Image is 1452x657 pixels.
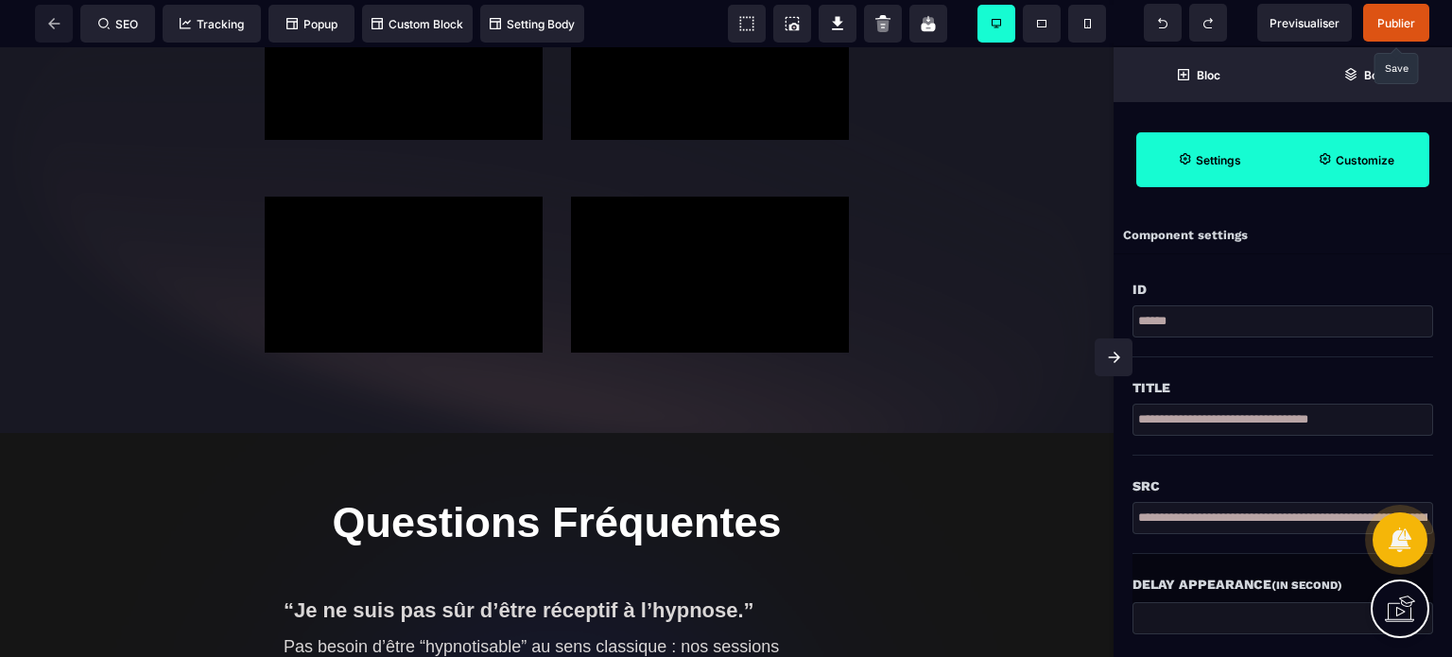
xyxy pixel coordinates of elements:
div: Matthieu 1 VSL ok Video [571,149,849,305]
span: Tracking [180,17,244,31]
span: Open Style Manager [1283,132,1429,187]
div: Title [1132,376,1433,399]
div: Pas besoin d’être “hypnotisable” au sens classique : nos sessions utilisent un état de relaxation... [284,590,830,649]
div: Id [1132,278,1433,301]
span: Preview [1257,4,1352,42]
strong: Settings [1196,153,1241,167]
strong: Customize [1336,153,1394,167]
strong: Bloc [1197,68,1220,82]
span: View components [728,5,766,43]
span: Custom Block [372,17,463,31]
div: Delay Appearance [1132,573,1433,596]
span: Setting Body [490,17,575,31]
small: (in second) [1271,579,1342,592]
span: Settings [1136,132,1283,187]
span: Open Layer Manager [1283,47,1452,102]
div: Stéphane VSL ok Video [265,149,543,305]
span: Previsualiser [1270,16,1340,30]
span: Publier [1377,16,1415,30]
span: SEO [98,17,138,31]
div: Component settings [1114,217,1452,254]
strong: Body [1364,68,1391,82]
span: Popup [286,17,337,31]
div: “Je ne suis pas sûr d’être réceptif à l’hypnose.” [284,551,830,576]
div: Src [1132,475,1433,497]
span: Open Blocks [1114,47,1283,102]
span: Screenshot [773,5,811,43]
h1: Questions Fréquentes [284,438,830,513]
